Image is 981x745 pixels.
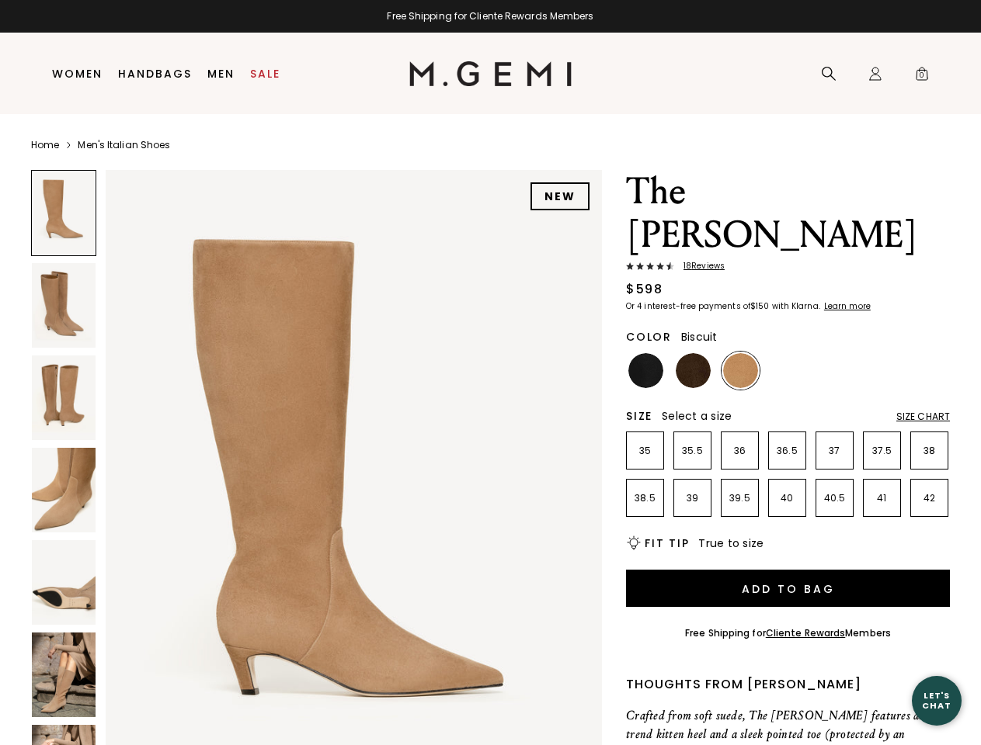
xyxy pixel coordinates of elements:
[769,492,805,504] p: 40
[626,410,652,422] h2: Size
[662,408,732,424] span: Select a size
[626,280,663,299] div: $598
[32,632,96,717] img: The Tina
[722,492,758,504] p: 39.5
[628,353,663,388] img: Black
[32,355,96,440] img: The Tina
[409,61,572,86] img: M.Gemi
[912,691,962,710] div: Let's Chat
[816,492,853,504] p: 40.5
[627,492,663,504] p: 38.5
[626,570,950,607] button: Add to Bag
[674,262,725,271] span: 18 Review s
[674,445,711,457] p: 35.5
[816,445,853,457] p: 37
[645,537,689,549] h2: Fit Tip
[78,139,170,151] a: Men's Italian Shoes
[914,69,930,85] span: 0
[626,331,672,343] h2: Color
[685,627,891,639] div: Free Shipping for Members
[896,411,950,423] div: Size Chart
[823,302,871,311] a: Learn more
[674,492,711,504] p: 39
[118,68,192,80] a: Handbags
[31,139,59,151] a: Home
[32,448,96,532] img: The Tina
[681,329,718,345] span: Biscuit
[207,68,235,80] a: Men
[769,445,805,457] p: 36.5
[864,492,900,504] p: 41
[911,445,948,457] p: 38
[250,68,280,80] a: Sale
[772,300,823,312] klarna-placement-style-body: with Klarna
[626,170,950,257] h1: The [PERSON_NAME]
[627,445,663,457] p: 35
[766,626,846,639] a: Cliente Rewards
[824,300,871,312] klarna-placement-style-cta: Learn more
[626,300,750,312] klarna-placement-style-body: Or 4 interest-free payments of
[723,353,758,388] img: Biscuit
[722,445,758,457] p: 36
[52,68,103,80] a: Women
[698,535,764,551] span: True to size
[32,263,96,348] img: The Tina
[911,492,948,504] p: 42
[626,675,950,694] div: Thoughts from [PERSON_NAME]
[750,300,769,312] klarna-placement-style-amount: $150
[864,445,900,457] p: 37.5
[676,353,711,388] img: Chocolate
[531,182,590,210] div: NEW
[626,262,950,274] a: 18Reviews
[32,540,96,625] img: The Tina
